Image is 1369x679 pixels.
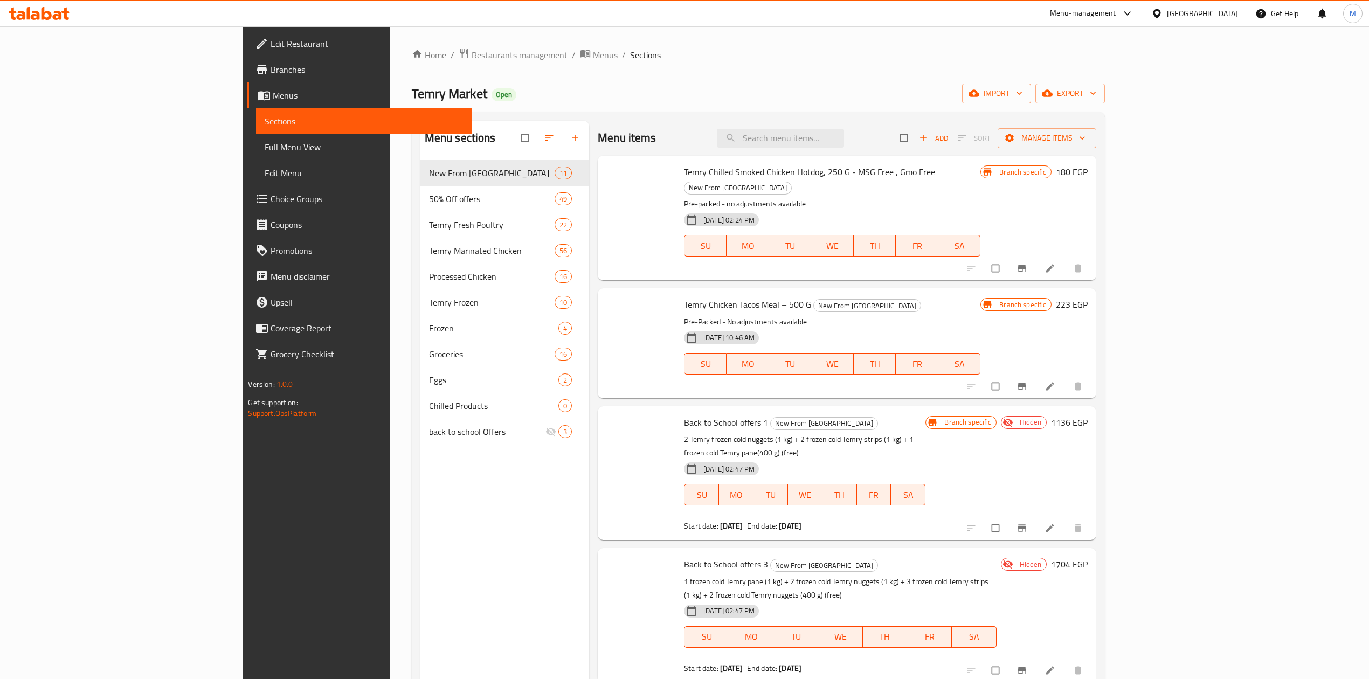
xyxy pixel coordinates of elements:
[563,126,589,150] button: Add section
[911,629,948,645] span: FR
[962,84,1031,103] button: import
[684,182,791,194] span: New From [GEOGRAPHIC_DATA]
[555,218,572,231] div: items
[894,128,916,148] span: Select section
[863,626,908,648] button: TH
[558,322,572,335] div: items
[265,167,462,179] span: Edit Menu
[778,629,814,645] span: TU
[545,426,556,437] svg: Inactive section
[555,296,572,309] div: items
[731,238,764,254] span: MO
[769,353,811,375] button: TU
[896,353,938,375] button: FR
[770,559,878,572] div: New From Temry
[699,215,759,225] span: [DATE] 02:24 PM
[684,164,935,180] span: Temry Chilled Smoked Chicken Hotdog, 250 G - MSG Free , Gmo Free
[916,130,951,147] button: Add
[1035,84,1105,103] button: export
[1056,297,1088,312] h6: 223 EGP
[555,168,571,178] span: 11
[555,167,572,179] div: items
[985,258,1008,279] span: Select to update
[1045,665,1057,676] a: Edit menu item
[720,519,743,533] b: [DATE]
[492,88,516,101] div: Open
[684,484,719,505] button: SU
[684,414,768,431] span: Back to School offers 1
[813,299,921,312] div: New From Temry
[900,238,934,254] span: FR
[420,156,589,449] nav: Menu sections
[271,37,462,50] span: Edit Restaurant
[1015,559,1046,570] span: Hidden
[907,626,952,648] button: FR
[622,48,626,61] li: /
[684,235,727,257] button: SU
[1066,257,1092,280] button: delete
[271,348,462,361] span: Grocery Checklist
[429,167,555,179] div: New From Temry
[256,134,471,160] a: Full Menu View
[271,218,462,231] span: Coupons
[773,356,807,372] span: TU
[1006,131,1088,145] span: Manage items
[247,212,471,238] a: Coupons
[815,356,849,372] span: WE
[753,484,788,505] button: TU
[247,82,471,108] a: Menus
[720,661,743,675] b: [DATE]
[559,375,571,385] span: 2
[248,406,316,420] a: Support.OpsPlatform
[699,332,759,343] span: [DATE] 10:46 AM
[985,518,1008,538] span: Select to update
[854,353,896,375] button: TH
[1010,257,1036,280] button: Branch-specific-item
[1010,375,1036,398] button: Branch-specific-item
[271,296,462,309] span: Upsell
[919,132,948,144] span: Add
[580,48,618,62] a: Menus
[891,484,925,505] button: SA
[858,238,891,254] span: TH
[788,484,822,505] button: WE
[827,487,853,503] span: TH
[1015,417,1046,427] span: Hidden
[555,220,571,230] span: 22
[459,48,568,62] a: Restaurants management
[773,238,807,254] span: TU
[717,129,844,148] input: search
[555,349,571,359] span: 16
[861,487,887,503] span: FR
[822,629,859,645] span: WE
[684,315,980,329] p: Pre-Packed - No adjustments available
[699,464,759,474] span: [DATE] 02:47 PM
[420,264,589,289] div: Processed Chicken16
[429,348,555,361] span: Groceries
[719,484,753,505] button: MO
[429,218,555,231] span: Temry Fresh Poultry
[429,373,558,386] div: Eggs
[1066,516,1092,540] button: delete
[247,289,471,315] a: Upsell
[689,487,715,503] span: SU
[429,425,545,438] span: back to school Offers
[420,160,589,186] div: New From [GEOGRAPHIC_DATA]11
[559,427,571,437] span: 3
[515,128,537,148] span: Select all sections
[1045,263,1057,274] a: Edit menu item
[593,48,618,61] span: Menus
[854,235,896,257] button: TH
[429,270,555,283] span: Processed Chicken
[1056,164,1088,179] h6: 180 EGP
[814,300,921,312] span: New From [GEOGRAPHIC_DATA]
[429,322,558,335] span: Frozen
[247,186,471,212] a: Choice Groups
[747,519,777,533] span: End date:
[1051,557,1088,572] h6: 1704 EGP
[555,270,572,283] div: items
[792,487,818,503] span: WE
